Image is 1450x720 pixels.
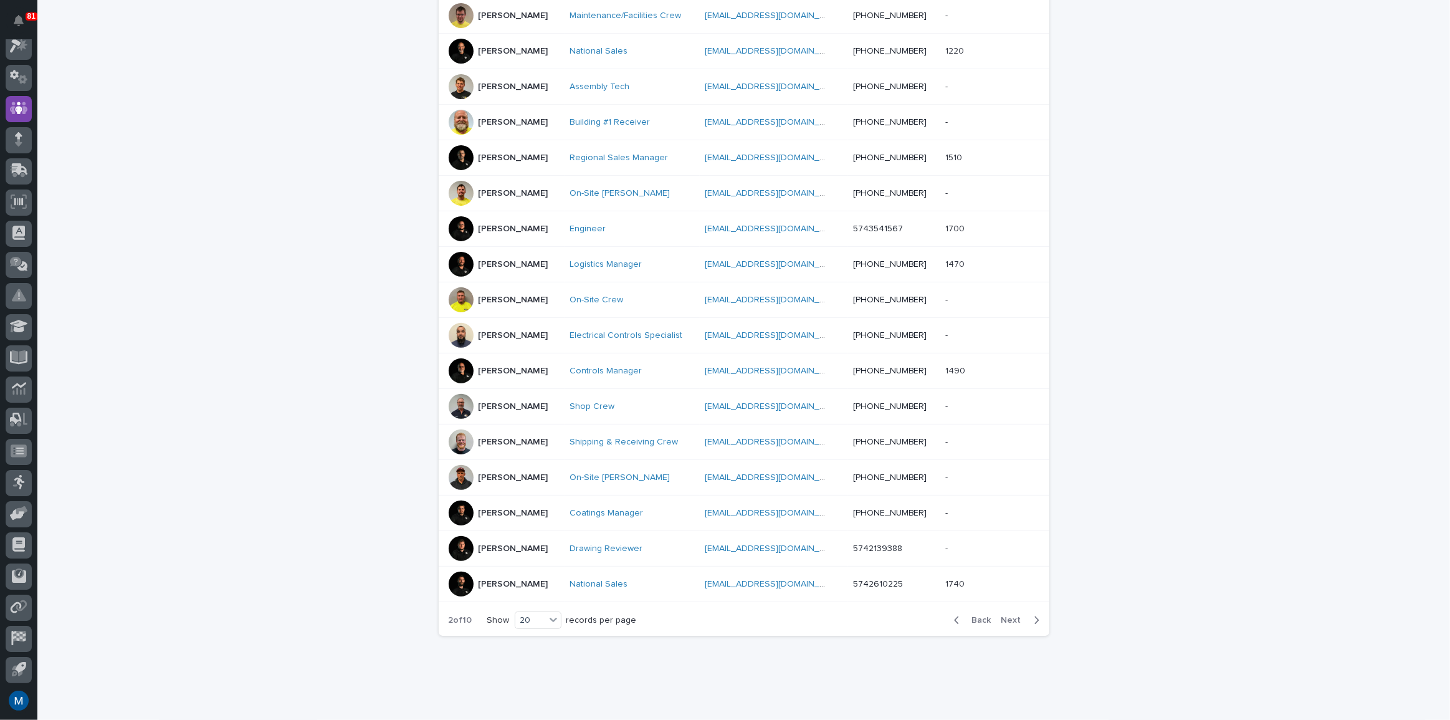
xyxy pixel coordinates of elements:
a: [EMAIL_ADDRESS][DOMAIN_NAME] [705,367,846,375]
a: [EMAIL_ADDRESS][DOMAIN_NAME] [705,509,846,517]
span: Next [1001,616,1029,625]
a: [PHONE_NUMBER] [853,402,927,411]
button: Back [944,615,996,626]
tr: [PERSON_NAME]National Sales [EMAIL_ADDRESS][DOMAIN_NAME] 574261022517401740 [439,567,1049,602]
a: Logistics Manager [570,259,642,270]
p: 1470 [945,257,967,270]
p: 81 [27,12,36,21]
tr: [PERSON_NAME]Coatings Manager [EMAIL_ADDRESS][DOMAIN_NAME] [PHONE_NUMBER]-- [439,496,1049,531]
a: [EMAIL_ADDRESS][DOMAIN_NAME] [705,402,846,411]
p: [PERSON_NAME] [479,330,548,341]
p: [PERSON_NAME] [479,579,548,590]
a: [EMAIL_ADDRESS][DOMAIN_NAME] [705,295,846,304]
p: [PERSON_NAME] [479,508,548,519]
p: 1220 [945,44,966,57]
a: [PHONE_NUMBER] [853,438,927,446]
tr: [PERSON_NAME]Controls Manager [EMAIL_ADDRESS][DOMAIN_NAME] [PHONE_NUMBER]14901490 [439,353,1049,389]
a: [PHONE_NUMBER] [853,82,927,91]
button: Next [996,615,1049,626]
tr: [PERSON_NAME]Assembly Tech [EMAIL_ADDRESS][DOMAIN_NAME] [PHONE_NUMBER]-- [439,69,1049,105]
a: On-Site [PERSON_NAME] [570,473,670,483]
p: 1490 [945,363,968,377]
tr: [PERSON_NAME]Shipping & Receiving Crew [EMAIL_ADDRESS][DOMAIN_NAME] [PHONE_NUMBER]-- [439,425,1049,460]
p: - [945,434,950,448]
p: - [945,115,950,128]
p: 2 of 10 [439,605,482,636]
a: [PHONE_NUMBER] [853,118,927,127]
a: [EMAIL_ADDRESS][DOMAIN_NAME] [705,473,846,482]
p: 1740 [945,577,967,590]
a: [EMAIL_ADDRESS][DOMAIN_NAME] [705,224,846,233]
a: [EMAIL_ADDRESS][DOMAIN_NAME] [705,153,846,162]
tr: [PERSON_NAME]Regional Sales Manager [EMAIL_ADDRESS][DOMAIN_NAME] [PHONE_NUMBER]15101510 [439,140,1049,176]
a: Assembly Tech [570,82,629,92]
p: [PERSON_NAME] [479,295,548,305]
tr: [PERSON_NAME]Electrical Controls Specialist [EMAIL_ADDRESS][DOMAIN_NAME] [PHONE_NUMBER]-- [439,318,1049,353]
a: 5743541567 [853,224,903,233]
p: - [945,79,950,92]
a: [PHONE_NUMBER] [853,47,927,55]
a: Shipping & Receiving Crew [570,437,678,448]
p: [PERSON_NAME] [479,259,548,270]
tr: [PERSON_NAME]Drawing Reviewer [EMAIL_ADDRESS][DOMAIN_NAME] 5742139388-- [439,531,1049,567]
p: [PERSON_NAME] [479,366,548,377]
p: [PERSON_NAME] [479,117,548,128]
a: Drawing Reviewer [570,544,642,554]
p: [PERSON_NAME] [479,224,548,234]
tr: [PERSON_NAME]On-Site [PERSON_NAME] [EMAIL_ADDRESS][DOMAIN_NAME] [PHONE_NUMBER]-- [439,176,1049,211]
a: Shop Crew [570,401,614,412]
p: - [945,292,950,305]
div: Notifications81 [16,15,32,35]
tr: [PERSON_NAME]Logistics Manager [EMAIL_ADDRESS][DOMAIN_NAME] [PHONE_NUMBER]14701470 [439,247,1049,282]
a: National Sales [570,579,627,590]
a: [PHONE_NUMBER] [853,331,927,340]
p: [PERSON_NAME] [479,473,548,483]
a: [EMAIL_ADDRESS][DOMAIN_NAME] [705,331,846,340]
p: [PERSON_NAME] [479,544,548,554]
p: - [945,541,950,554]
a: Controls Manager [570,366,642,377]
a: On-Site [PERSON_NAME] [570,188,670,199]
a: [EMAIL_ADDRESS][DOMAIN_NAME] [705,82,846,91]
a: Electrical Controls Specialist [570,330,682,341]
a: [EMAIL_ADDRESS][DOMAIN_NAME] [705,47,846,55]
a: Coatings Manager [570,508,643,519]
tr: [PERSON_NAME]National Sales [EMAIL_ADDRESS][DOMAIN_NAME] [PHONE_NUMBER]12201220 [439,34,1049,69]
a: Regional Sales Manager [570,153,668,163]
p: [PERSON_NAME] [479,82,548,92]
a: [PHONE_NUMBER] [853,509,927,517]
p: - [945,186,950,199]
a: [PHONE_NUMBER] [853,295,927,304]
a: [PHONE_NUMBER] [853,260,927,269]
a: [EMAIL_ADDRESS][DOMAIN_NAME] [705,118,846,127]
p: - [945,328,950,341]
a: [EMAIL_ADDRESS][DOMAIN_NAME] [705,260,846,269]
p: - [945,470,950,483]
button: users-avatar [6,688,32,714]
a: Maintenance/Facilities Crew [570,11,681,21]
a: [EMAIL_ADDRESS][DOMAIN_NAME] [705,544,846,553]
p: Show [487,615,510,626]
a: 5742139388 [853,544,902,553]
p: [PERSON_NAME] [479,11,548,21]
p: [PERSON_NAME] [479,401,548,412]
p: records per page [566,615,637,626]
p: [PERSON_NAME] [479,437,548,448]
button: Notifications [6,7,32,34]
a: Engineer [570,224,606,234]
a: [PHONE_NUMBER] [853,367,927,375]
a: [PHONE_NUMBER] [853,473,927,482]
a: [PHONE_NUMBER] [853,189,927,198]
p: 1700 [945,221,967,234]
tr: [PERSON_NAME]Building #1 Receiver [EMAIL_ADDRESS][DOMAIN_NAME] [PHONE_NUMBER]-- [439,105,1049,140]
a: [EMAIL_ADDRESS][DOMAIN_NAME] [705,11,846,20]
tr: [PERSON_NAME]Shop Crew [EMAIL_ADDRESS][DOMAIN_NAME] [PHONE_NUMBER]-- [439,389,1049,425]
div: 20 [515,614,545,627]
tr: [PERSON_NAME]On-Site Crew [EMAIL_ADDRESS][DOMAIN_NAME] [PHONE_NUMBER]-- [439,282,1049,318]
span: Back [965,616,991,625]
a: [PHONE_NUMBER] [853,11,927,20]
p: - [945,506,950,519]
tr: [PERSON_NAME]Engineer [EMAIL_ADDRESS][DOMAIN_NAME] 574354156717001700 [439,211,1049,247]
a: [PHONE_NUMBER] [853,153,927,162]
a: On-Site Crew [570,295,623,305]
